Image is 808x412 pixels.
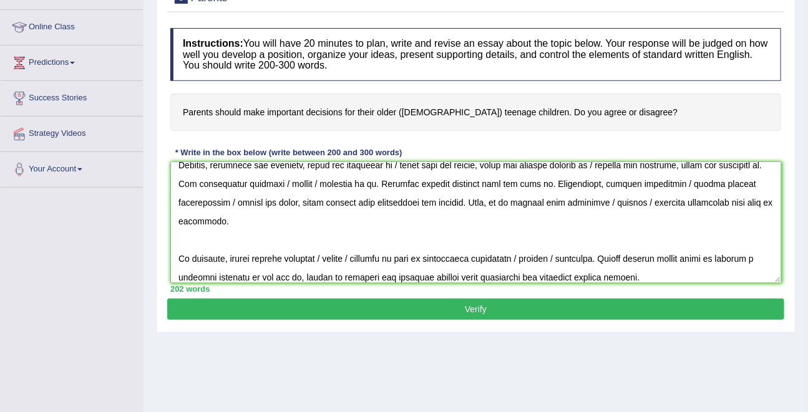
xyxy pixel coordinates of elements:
h4: Parents should make important decisions for their older ([DEMOGRAPHIC_DATA]) teenage children. Do... [170,93,781,132]
div: * Write in the box below (write between 200 and 300 words) [170,146,407,158]
a: Online Class [1,10,143,41]
a: Strategy Videos [1,117,143,148]
h4: You will have 20 minutes to plan, write and revise an essay about the topic below. Your response ... [170,28,781,81]
a: Predictions [1,46,143,77]
a: Success Stories [1,81,143,112]
div: 202 words [170,283,781,295]
button: Verify [167,299,784,320]
b: Instructions: [183,38,243,49]
a: Your Account [1,152,143,183]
